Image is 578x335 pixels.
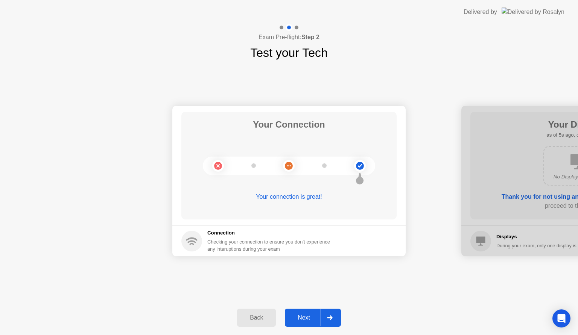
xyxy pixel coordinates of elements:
[285,309,341,327] button: Next
[181,192,397,201] div: Your connection is great!
[253,118,325,131] h1: Your Connection
[207,229,335,237] h5: Connection
[259,33,319,42] h4: Exam Pre-flight:
[502,8,564,16] img: Delivered by Rosalyn
[250,44,328,62] h1: Test your Tech
[464,8,497,17] div: Delivered by
[287,314,321,321] div: Next
[237,309,276,327] button: Back
[552,309,570,327] div: Open Intercom Messenger
[207,238,335,253] div: Checking your connection to ensure you don’t experience any interuptions during your exam
[301,34,319,40] b: Step 2
[239,314,274,321] div: Back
